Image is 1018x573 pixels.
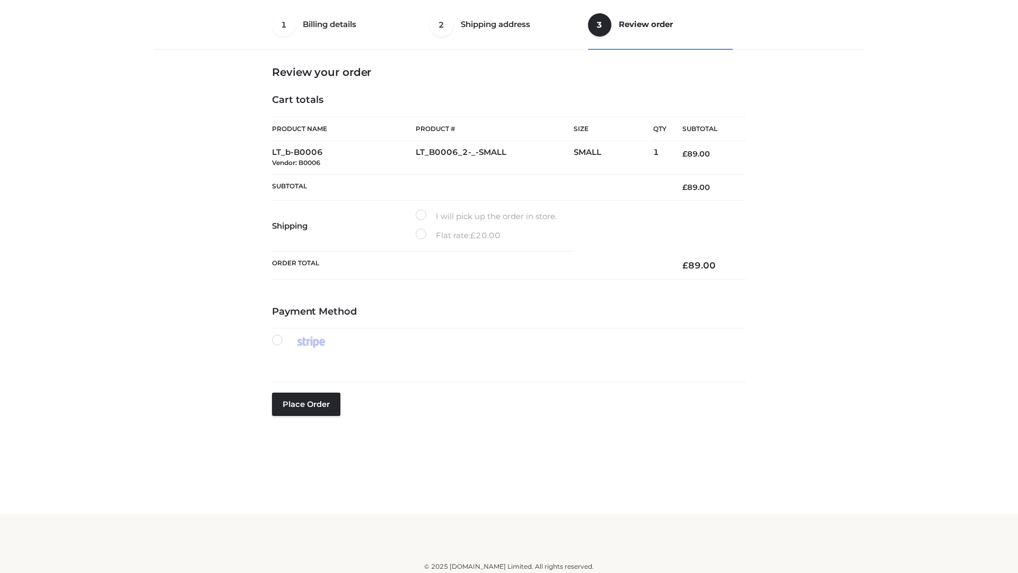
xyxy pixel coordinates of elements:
th: Shipping [272,201,416,251]
td: LT_b-B0006 [272,141,416,175]
td: 1 [653,141,666,175]
th: Size [574,117,648,141]
bdi: 20.00 [470,230,501,240]
small: Vendor: B0006 [272,159,320,167]
bdi: 89.00 [682,183,710,192]
div: © 2025 [DOMAIN_NAME] Limited. All rights reserved. [157,561,861,572]
th: Product # [416,117,574,141]
h3: Review your order [272,66,746,79]
td: LT_B0006_2-_-SMALL [416,141,574,175]
th: Qty [653,117,666,141]
span: £ [682,149,687,159]
th: Order Total [272,251,666,280]
label: Flat rate: [416,229,501,242]
th: Product Name [272,117,416,141]
bdi: 89.00 [682,260,716,271]
bdi: 89.00 [682,149,710,159]
h4: Payment Method [272,306,746,318]
button: Place order [272,393,340,416]
h4: Cart totals [272,94,746,106]
span: £ [682,183,687,192]
td: SMALL [574,141,653,175]
th: Subtotal [272,174,666,200]
span: £ [470,230,476,240]
label: I will pick up the order in store. [416,210,557,223]
span: £ [682,260,688,271]
th: Subtotal [666,117,746,141]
